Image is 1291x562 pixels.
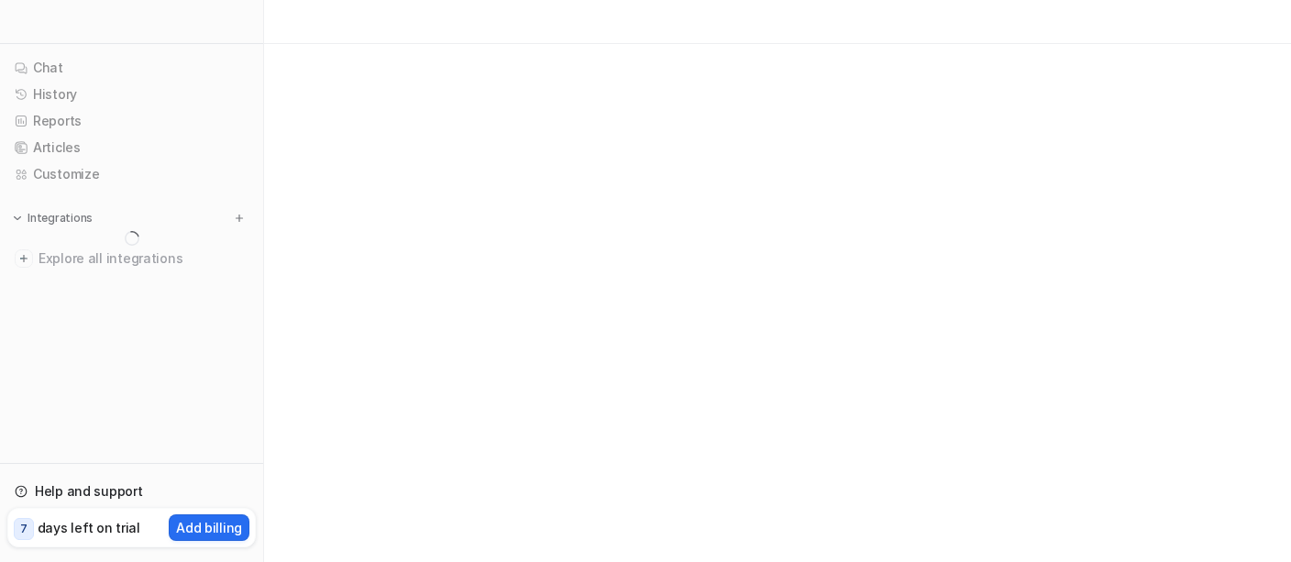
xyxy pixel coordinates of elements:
a: Help and support [7,479,256,504]
button: Add billing [169,514,249,541]
p: 7 [20,521,28,537]
button: Integrations [7,209,98,227]
a: History [7,82,256,107]
a: Explore all integrations [7,246,256,271]
a: Articles [7,135,256,160]
span: Explore all integrations [39,244,248,273]
a: Reports [7,108,256,134]
img: expand menu [11,212,24,225]
a: Chat [7,55,256,81]
p: days left on trial [38,518,140,537]
p: Add billing [176,518,242,537]
img: menu_add.svg [233,212,246,225]
p: Integrations [28,211,93,226]
img: explore all integrations [15,249,33,268]
a: Customize [7,161,256,187]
